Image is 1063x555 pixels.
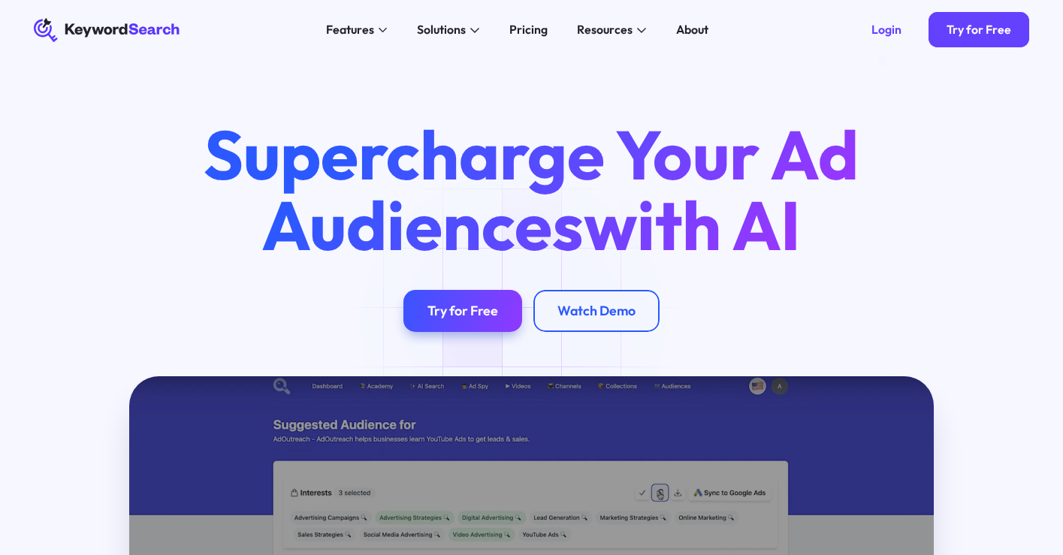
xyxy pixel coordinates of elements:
h1: Supercharge Your Ad Audiences [174,119,889,261]
div: Try for Free [427,303,498,319]
a: Pricing [500,18,557,42]
div: Try for Free [947,23,1011,38]
div: Solutions [417,21,466,39]
a: About [667,18,717,42]
a: Try for Free [403,290,521,332]
div: Watch Demo [557,303,636,319]
div: Resources [577,21,633,39]
div: Features [326,21,374,39]
span: with AI [584,182,801,268]
div: Pricing [509,21,548,39]
a: Try for Free [929,12,1029,48]
div: About [676,21,708,39]
div: Login [871,23,901,38]
a: Login [854,12,920,48]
